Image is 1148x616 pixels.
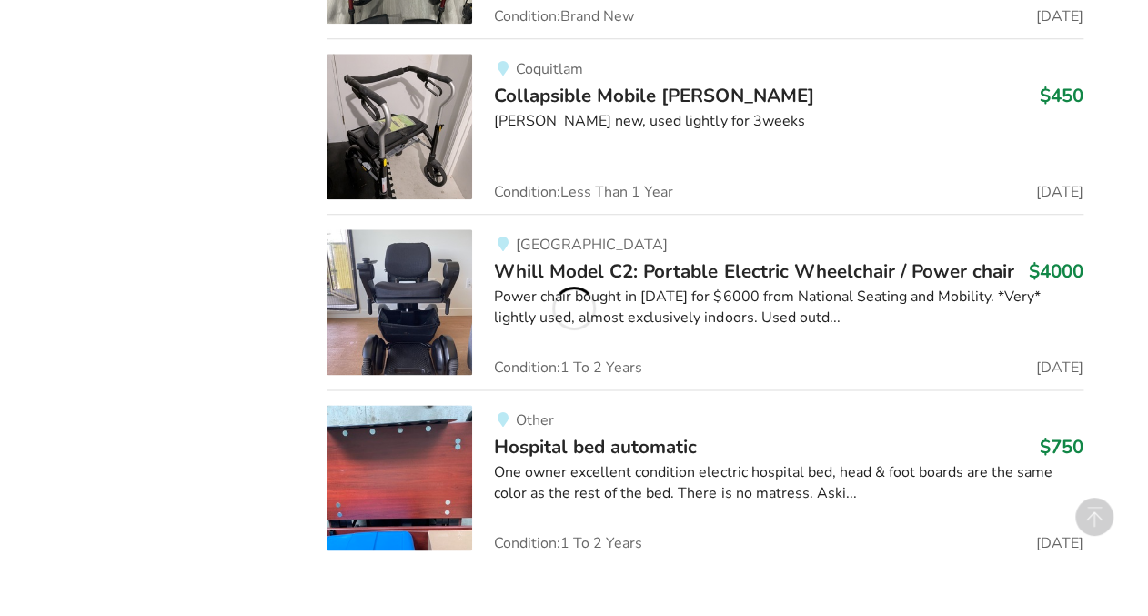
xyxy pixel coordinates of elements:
[1036,360,1083,375] span: [DATE]
[494,9,634,24] span: Condition: Brand New
[327,405,472,550] img: bedroom equipment-hospital bed automatic
[1036,185,1083,199] span: [DATE]
[494,185,673,199] span: Condition: Less Than 1 Year
[327,38,1083,214] a: mobility-collapsible mobile walkerCoquitlamCollapsible Mobile [PERSON_NAME]$450[PERSON_NAME] new,...
[494,434,697,459] span: Hospital bed automatic
[494,258,1013,284] span: Whill Model C2: Portable Electric Wheelchair / Power chair
[1036,536,1083,550] span: [DATE]
[1036,9,1083,24] span: [DATE]
[494,360,642,375] span: Condition: 1 To 2 Years
[516,59,583,79] span: Coquitlam
[327,54,472,199] img: mobility-collapsible mobile walker
[1040,435,1083,459] h3: $750
[1040,84,1083,107] h3: $450
[1029,259,1083,283] h3: $4000
[494,287,1083,328] div: Power chair bought in [DATE] for $6000 from National Seating and Mobility. *Very* lightly used, a...
[516,410,554,430] span: Other
[327,214,1083,389] a: mobility-whill model c2: portable electric wheelchair / power chair [GEOGRAPHIC_DATA]Whill Model ...
[494,111,1083,132] div: [PERSON_NAME] new, used lightly for 3weeks
[494,462,1083,504] div: One owner excellent condition electric hospital bed, head & foot boards are the same color as the...
[327,389,1083,550] a: bedroom equipment-hospital bed automaticOtherHospital bed automatic$750One owner excellent condit...
[494,83,813,108] span: Collapsible Mobile [PERSON_NAME]
[516,235,668,255] span: [GEOGRAPHIC_DATA]
[494,536,642,550] span: Condition: 1 To 2 Years
[327,229,472,375] img: mobility-whill model c2: portable electric wheelchair / power chair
